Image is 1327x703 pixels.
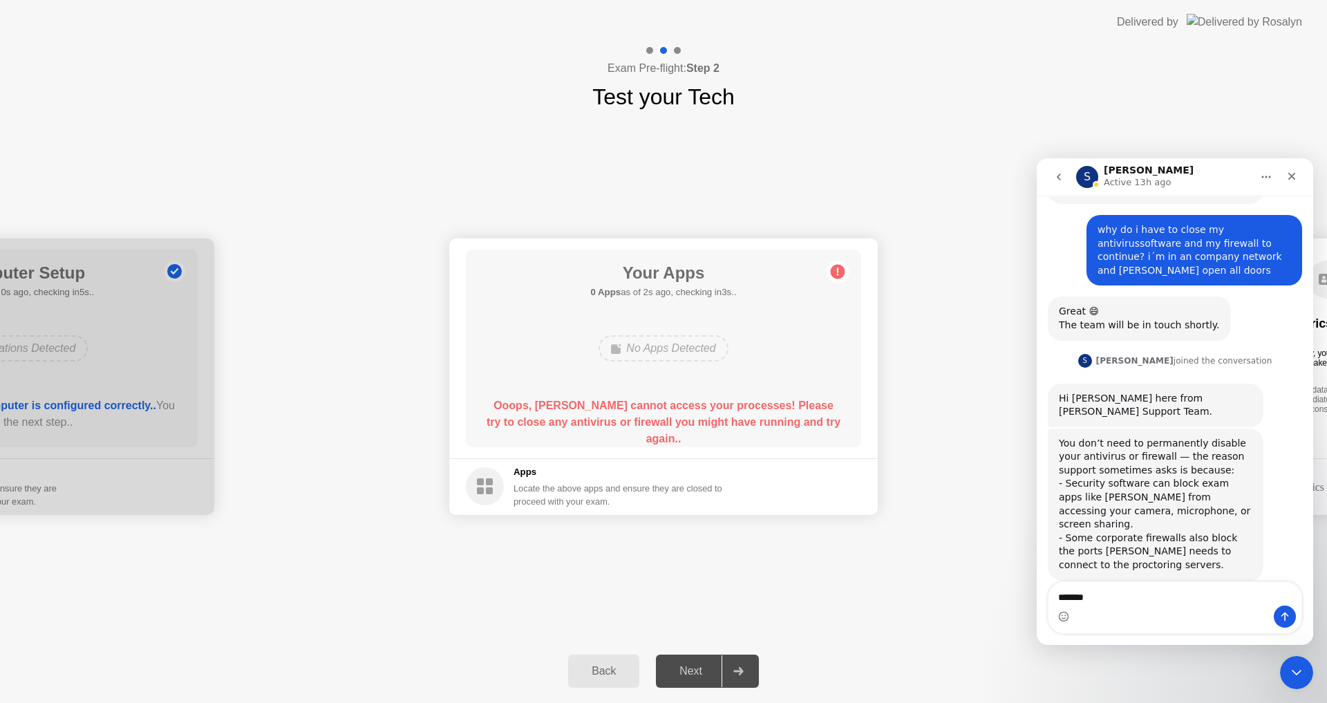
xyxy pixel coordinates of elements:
[660,665,722,677] div: Next
[590,287,621,297] b: 0 Apps
[572,665,635,677] div: Back
[599,335,728,362] div: No Apps Detected
[686,62,719,74] b: Step 2
[592,80,735,113] h1: Test your Tech
[1117,14,1178,30] div: Delivered by
[487,400,840,444] b: Ooops, [PERSON_NAME] cannot access your processes! Please try to close any antivirus or firewall ...
[1187,14,1302,30] img: Delivered by Rosalyn
[1037,158,1313,645] iframe: Intercom live chat
[514,465,723,479] h5: Apps
[656,655,759,688] button: Next
[1280,656,1313,689] iframe: Intercom live chat
[514,482,723,508] div: Locate the above apps and ensure they are closed to proceed with your exam.
[608,60,719,77] h4: Exam Pre-flight:
[568,655,639,688] button: Back
[590,285,736,299] h5: as of 2s ago, checking in3s..
[590,261,736,285] h1: Your Apps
